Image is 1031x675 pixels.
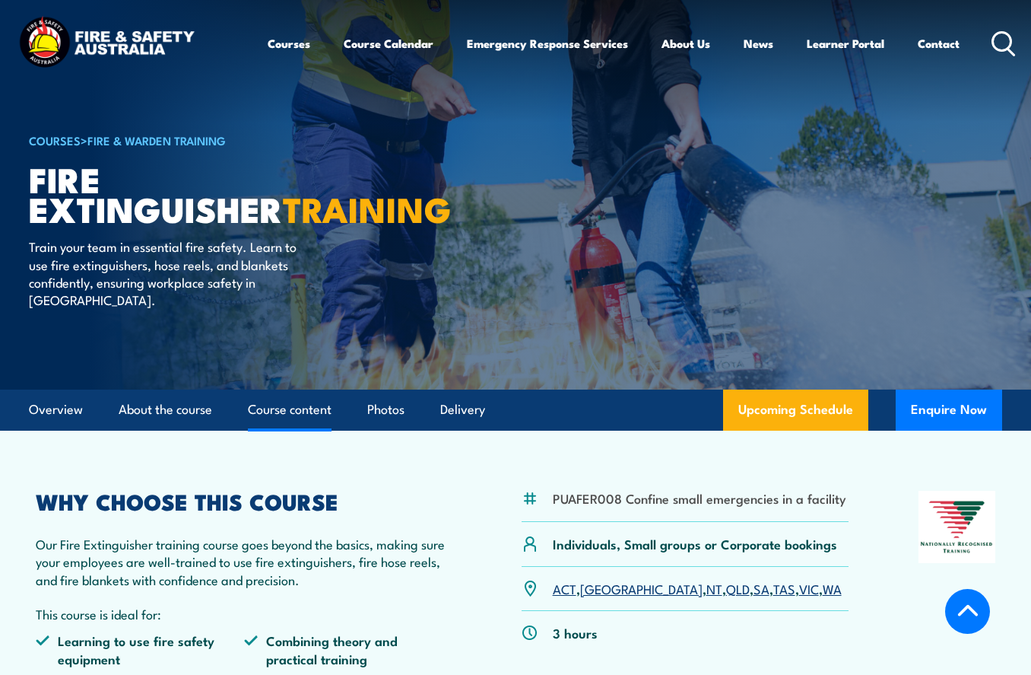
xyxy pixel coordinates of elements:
[723,390,868,431] a: Upcoming Schedule
[706,579,722,597] a: NT
[553,535,837,552] p: Individuals, Small groups or Corporate bookings
[344,25,433,62] a: Course Calendar
[29,131,404,149] h6: >
[553,489,846,507] li: PUAFER008 Confine small emergencies in a facility
[467,25,628,62] a: Emergency Response Services
[580,579,703,597] a: [GEOGRAPHIC_DATA]
[773,579,795,597] a: TAS
[553,624,598,642] p: 3 hours
[918,25,960,62] a: Contact
[87,132,226,148] a: Fire & Warden Training
[553,579,576,597] a: ACT
[36,491,452,511] h2: WHY CHOOSE THIS COURSE
[36,605,452,622] p: This course is ideal for:
[823,579,842,597] a: WA
[661,25,710,62] a: About Us
[553,580,842,597] p: , , , , , , ,
[248,390,332,430] a: Course content
[36,535,452,588] p: Our Fire Extinguisher training course goes beyond the basics, making sure your employees are well...
[367,390,404,430] a: Photos
[744,25,773,62] a: News
[799,579,819,597] a: VIC
[29,164,404,223] h1: Fire Extinguisher
[896,390,1002,431] button: Enquire Now
[918,491,995,564] img: Nationally Recognised Training logo.
[440,390,485,430] a: Delivery
[268,25,310,62] a: Courses
[29,132,81,148] a: COURSES
[726,579,750,597] a: QLD
[119,390,212,430] a: About the course
[244,632,452,667] li: Combining theory and practical training
[29,390,83,430] a: Overview
[283,182,452,234] strong: TRAINING
[753,579,769,597] a: SA
[807,25,884,62] a: Learner Portal
[29,237,306,309] p: Train your team in essential fire safety. Learn to use fire extinguishers, hose reels, and blanke...
[36,632,244,667] li: Learning to use fire safety equipment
